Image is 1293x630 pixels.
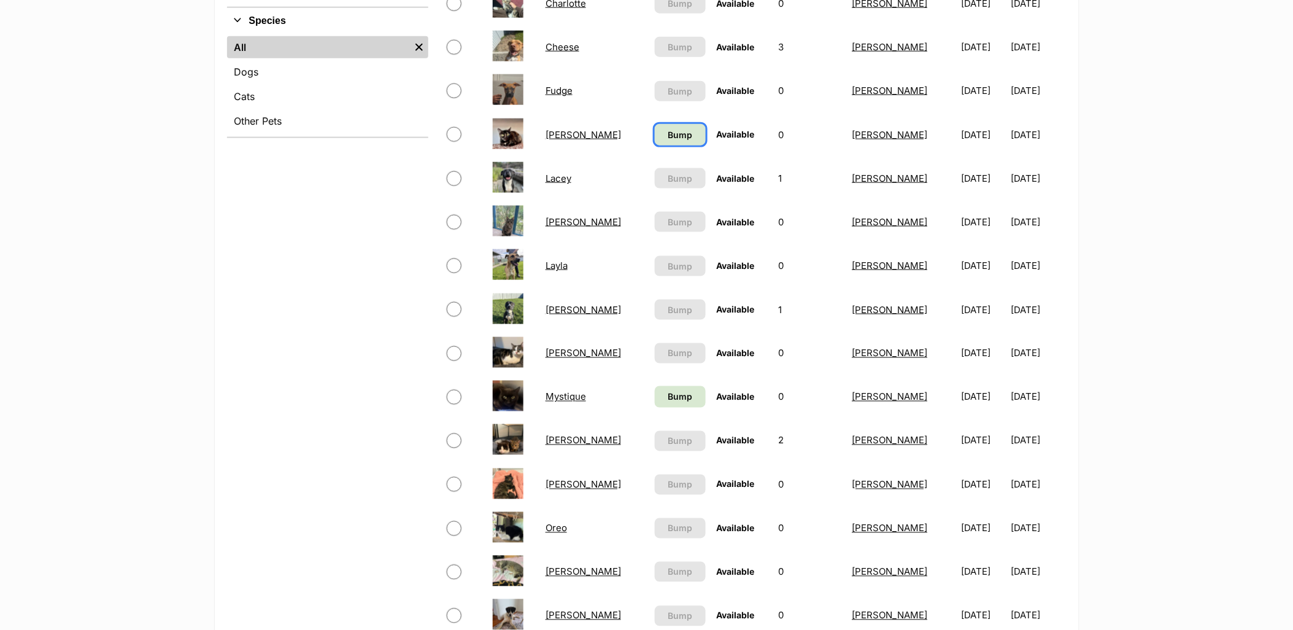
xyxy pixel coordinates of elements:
td: 0 [774,376,846,418]
a: Bump [655,124,706,146]
span: Bump [668,610,692,623]
td: 0 [774,244,846,287]
a: [PERSON_NAME] [546,304,621,316]
button: Bump [655,431,706,451]
span: Available [717,392,755,402]
td: 2 [774,419,846,462]
span: Available [717,523,755,534]
a: Bump [655,386,706,408]
a: [PERSON_NAME] [546,348,621,359]
td: 0 [774,551,846,593]
span: Available [717,217,755,227]
a: [PERSON_NAME] [852,566,928,578]
a: [PERSON_NAME] [546,216,621,228]
a: [PERSON_NAME] [852,391,928,403]
td: [DATE] [1011,26,1065,68]
a: Other Pets [227,110,428,132]
button: Bump [655,518,706,539]
a: Lacey [546,173,571,184]
td: [DATE] [957,376,1010,418]
a: [PERSON_NAME] [546,610,621,621]
a: Remove filter [410,36,428,58]
span: Available [717,42,755,52]
a: Oreo [546,523,567,534]
span: Bump [668,172,692,185]
button: Bump [655,562,706,582]
td: 0 [774,114,846,156]
a: All [227,36,410,58]
span: Bump [668,260,692,273]
a: [PERSON_NAME] [852,304,928,316]
td: [DATE] [1011,289,1065,331]
a: [PERSON_NAME] [852,41,928,53]
span: Bump [668,303,692,316]
button: Bump [655,212,706,232]
a: [PERSON_NAME] [852,479,928,491]
td: 1 [774,289,846,331]
a: [PERSON_NAME] [852,610,928,621]
button: Bump [655,475,706,495]
a: Layla [546,260,568,271]
span: Available [717,85,755,96]
span: Bump [668,566,692,578]
span: Bump [668,347,692,360]
td: [DATE] [1011,376,1065,418]
td: 0 [774,332,846,375]
span: Available [717,479,755,489]
td: 0 [774,507,846,550]
td: [DATE] [957,114,1010,156]
a: [PERSON_NAME] [546,129,621,141]
a: [PERSON_NAME] [852,435,928,446]
a: [PERSON_NAME] [852,348,928,359]
a: [PERSON_NAME] [546,435,621,446]
td: [DATE] [1011,332,1065,375]
td: [DATE] [957,201,1010,243]
button: Bump [655,81,706,101]
td: [DATE] [957,26,1010,68]
td: [DATE] [1011,244,1065,287]
button: Bump [655,343,706,364]
a: Fudge [546,85,573,96]
td: [DATE] [957,157,1010,200]
td: [DATE] [1011,507,1065,550]
a: [PERSON_NAME] [852,216,928,228]
td: [DATE] [957,244,1010,287]
span: Bump [668,478,692,491]
span: Available [717,348,755,359]
td: [DATE] [1011,69,1065,112]
a: [PERSON_NAME] [852,260,928,271]
td: [DATE] [1011,551,1065,593]
span: Available [717,435,755,446]
a: Cats [227,85,428,107]
td: [DATE] [1011,157,1065,200]
span: Bump [668,216,692,228]
span: Bump [668,522,692,535]
td: [DATE] [1011,114,1065,156]
a: [PERSON_NAME] [852,85,928,96]
span: Available [717,304,755,314]
span: Available [717,129,755,139]
td: [DATE] [957,332,1010,375]
td: [DATE] [1011,201,1065,243]
span: Bump [668,391,692,403]
a: [PERSON_NAME] [852,129,928,141]
button: Bump [655,300,706,320]
span: Bump [668,41,692,53]
td: [DATE] [957,289,1010,331]
button: Species [227,13,428,29]
a: [PERSON_NAME] [546,566,621,578]
div: Species [227,34,428,137]
button: Bump [655,606,706,626]
button: Bump [655,256,706,276]
button: Bump [655,37,706,57]
span: Bump [668,85,692,98]
td: 0 [774,464,846,506]
span: Available [717,173,755,184]
a: Cheese [546,41,579,53]
a: Mystique [546,391,586,403]
td: 1 [774,157,846,200]
td: [DATE] [1011,419,1065,462]
a: [PERSON_NAME] [546,479,621,491]
td: 0 [774,201,846,243]
td: [DATE] [957,551,1010,593]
